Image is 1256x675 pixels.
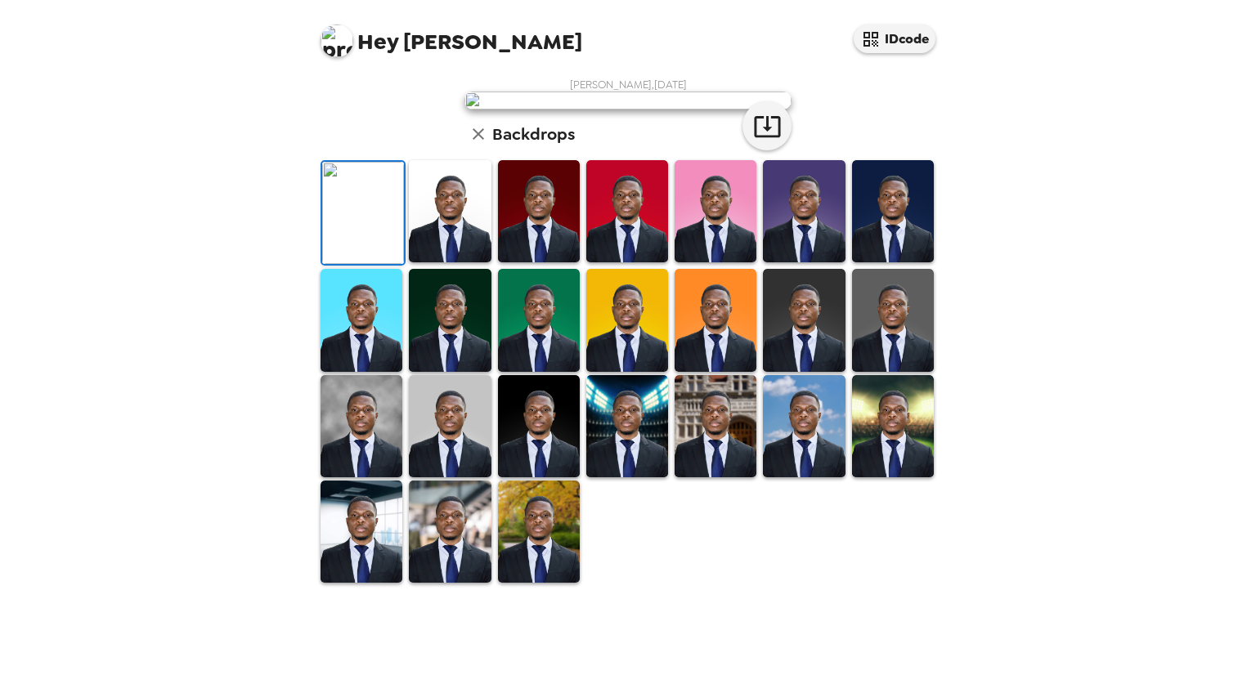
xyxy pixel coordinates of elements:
[854,25,935,53] button: IDcode
[321,16,582,53] span: [PERSON_NAME]
[321,25,353,57] img: profile pic
[464,92,792,110] img: user
[322,162,404,264] img: Original
[570,78,687,92] span: [PERSON_NAME] , [DATE]
[492,121,575,147] h6: Backdrops
[357,27,398,56] span: Hey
